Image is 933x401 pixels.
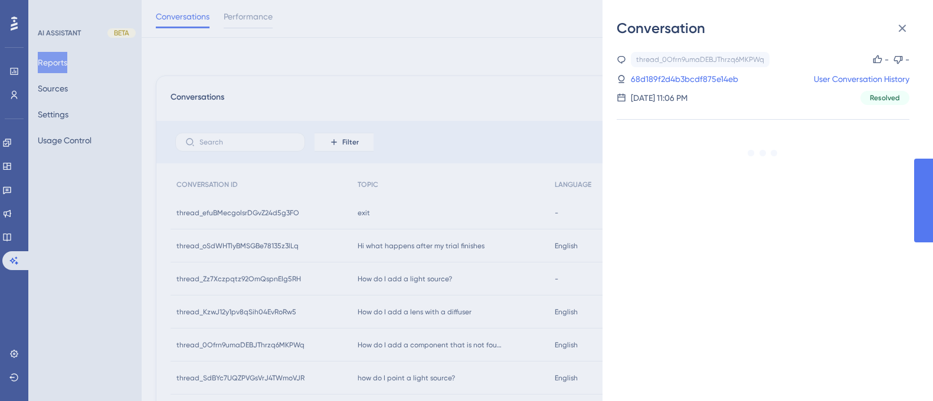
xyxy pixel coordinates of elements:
[883,354,919,390] iframe: UserGuiding AI Assistant Launcher
[885,52,889,67] div: -
[905,52,909,67] div: -
[870,93,900,103] span: Resolved
[617,19,919,38] div: Conversation
[631,72,738,86] a: 68d189f2d4b3bcdf875e14eb
[814,72,909,86] a: User Conversation History
[631,91,688,105] div: [DATE] 11:06 PM
[636,55,764,64] div: thread_0Ofrn9umaDEBJThrzq6MKPWq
